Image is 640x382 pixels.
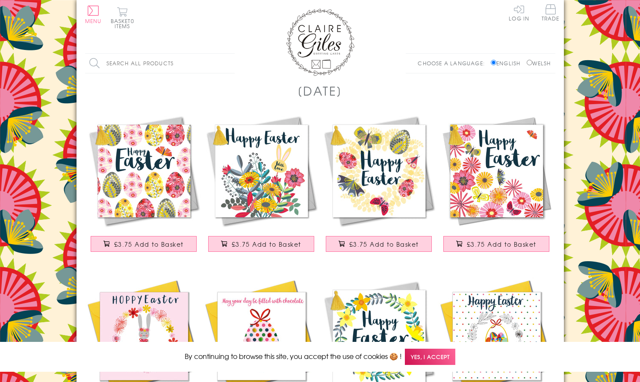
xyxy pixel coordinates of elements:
[509,4,529,21] a: Log In
[111,7,134,29] button: Basket0 items
[491,59,525,67] label: English
[491,60,496,65] input: English
[418,59,489,67] p: Choose a language:
[226,54,235,73] input: Search
[203,112,320,230] img: Easter Card, Bouquet, Happy Easter, Embellished with a colourful tassel
[443,236,549,252] button: £3.75 Add to Basket
[286,9,354,76] img: Claire Giles Greetings Cards
[85,112,203,230] img: Easter Card, Rows of Eggs, Happy Easter, Embellished with a colourful tassel
[115,17,134,30] span: 0 items
[85,54,235,73] input: Search all products
[232,240,301,248] span: £3.75 Add to Basket
[203,112,320,260] a: Easter Card, Bouquet, Happy Easter, Embellished with a colourful tassel £3.75 Add to Basket
[85,6,102,23] button: Menu
[298,82,342,99] h1: [DATE]
[527,59,551,67] label: Welsh
[114,240,184,248] span: £3.75 Add to Basket
[91,236,197,252] button: £3.75 Add to Basket
[438,112,555,230] img: Easter Card, Tumbling Flowers, Happy Easter, Embellished with a colourful tassel
[467,240,537,248] span: £3.75 Add to Basket
[405,349,455,365] span: Yes, I accept
[542,4,560,21] span: Trade
[349,240,419,248] span: £3.75 Add to Basket
[527,60,532,65] input: Welsh
[542,4,560,23] a: Trade
[85,17,102,25] span: Menu
[326,236,432,252] button: £3.75 Add to Basket
[438,112,555,260] a: Easter Card, Tumbling Flowers, Happy Easter, Embellished with a colourful tassel £3.75 Add to Basket
[320,112,438,230] img: Easter Greeting Card, Butterflies & Eggs, Embellished with a colourful tassel
[85,112,203,260] a: Easter Card, Rows of Eggs, Happy Easter, Embellished with a colourful tassel £3.75 Add to Basket
[208,236,314,252] button: £3.75 Add to Basket
[320,112,438,260] a: Easter Greeting Card, Butterflies & Eggs, Embellished with a colourful tassel £3.75 Add to Basket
